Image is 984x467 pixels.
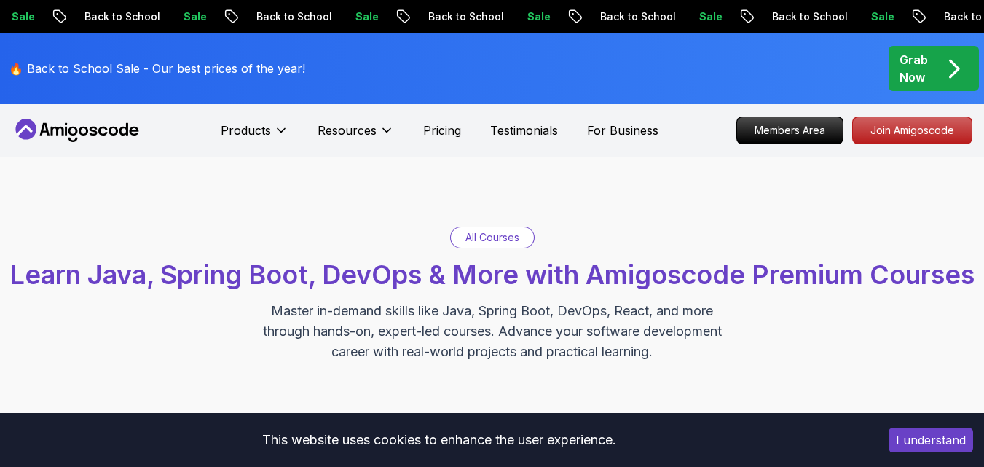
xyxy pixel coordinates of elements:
div: This website uses cookies to enhance the user experience. [11,424,867,456]
button: Products [221,122,288,151]
a: Pricing [423,122,461,139]
p: Sale [340,9,387,24]
p: Back to School [241,9,340,24]
button: Accept cookies [889,428,973,452]
p: Join Amigoscode [853,117,972,144]
p: Members Area [737,117,843,144]
p: Resources [318,122,377,139]
a: Join Amigoscode [852,117,972,144]
a: Members Area [736,117,843,144]
a: Testimonials [490,122,558,139]
p: Master in-demand skills like Java, Spring Boot, DevOps, React, and more through hands-on, expert-... [248,301,737,362]
p: Products [221,122,271,139]
p: Sale [168,9,215,24]
p: Back to School [757,9,856,24]
p: Back to School [413,9,512,24]
p: All Courses [465,230,519,245]
p: Back to School [585,9,684,24]
p: Back to School [69,9,168,24]
a: For Business [587,122,658,139]
p: Sale [856,9,902,24]
p: Sale [512,9,559,24]
p: 🔥 Back to School Sale - Our best prices of the year! [9,60,305,77]
p: Sale [684,9,731,24]
p: Grab Now [900,51,928,86]
button: Resources [318,122,394,151]
span: Learn Java, Spring Boot, DevOps & More with Amigoscode Premium Courses [9,259,975,291]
